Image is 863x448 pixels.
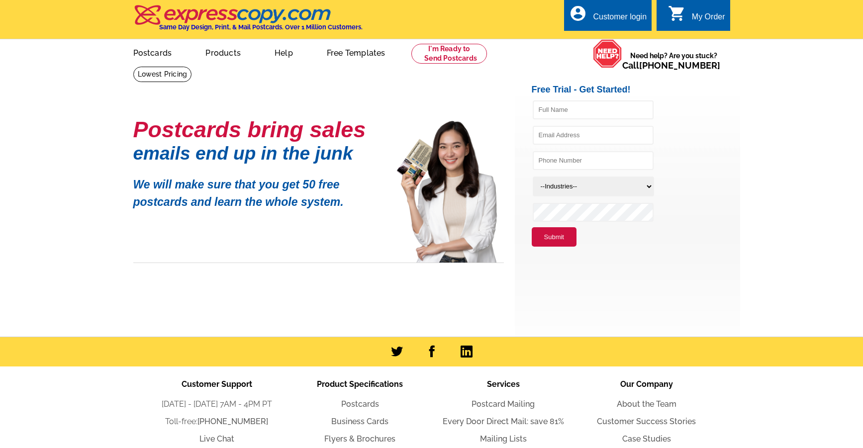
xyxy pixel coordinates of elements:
[569,11,647,23] a: account_circle Customer login
[622,60,720,71] span: Call
[133,169,382,210] p: We will make sure that you get 50 free postcards and learn the whole system.
[117,40,188,64] a: Postcards
[443,417,564,426] a: Every Door Direct Mail: save 81%
[472,399,535,409] a: Postcard Mailing
[324,434,395,444] a: Flyers & Brochures
[317,379,403,389] span: Product Specifications
[199,434,234,444] a: Live Chat
[569,4,587,22] i: account_circle
[622,434,671,444] a: Case Studies
[639,60,720,71] a: [PHONE_NUMBER]
[145,416,288,428] li: Toll-free:
[533,100,654,119] input: Full Name
[593,39,622,68] img: help
[133,12,363,31] a: Same Day Design, Print, & Mail Postcards. Over 1 Million Customers.
[259,40,309,64] a: Help
[692,12,725,26] div: My Order
[331,417,388,426] a: Business Cards
[133,121,382,138] h1: Postcards bring sales
[145,398,288,410] li: [DATE] - [DATE] 7AM - 4PM PT
[311,40,401,64] a: Free Templates
[668,11,725,23] a: shopping_cart My Order
[668,4,686,22] i: shopping_cart
[190,40,257,64] a: Products
[532,227,576,247] button: Submit
[620,379,673,389] span: Our Company
[341,399,379,409] a: Postcards
[487,379,520,389] span: Services
[532,85,740,95] h2: Free Trial - Get Started!
[533,151,654,170] input: Phone Number
[617,399,676,409] a: About the Team
[480,434,527,444] a: Mailing Lists
[597,417,696,426] a: Customer Success Stories
[622,51,725,71] span: Need help? Are you stuck?
[159,23,363,31] h4: Same Day Design, Print, & Mail Postcards. Over 1 Million Customers.
[533,126,654,145] input: Email Address
[182,379,252,389] span: Customer Support
[197,417,268,426] a: [PHONE_NUMBER]
[593,12,647,26] div: Customer login
[133,148,382,159] h1: emails end up in the junk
